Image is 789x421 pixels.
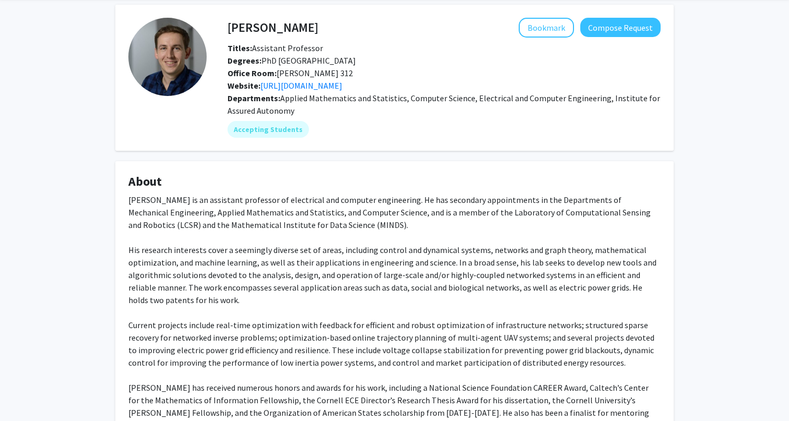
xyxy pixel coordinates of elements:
[228,68,277,78] b: Office Room:
[128,174,661,189] h4: About
[228,18,318,37] h4: [PERSON_NAME]
[519,18,574,38] button: Add Enrique Mallada to Bookmarks
[128,18,207,96] img: Profile Picture
[228,121,309,138] mat-chip: Accepting Students
[228,93,660,116] span: Applied Mathematics and Statistics, Computer Science, Electrical and Computer Engineering, Instit...
[228,80,260,91] b: Website:
[228,43,323,53] span: Assistant Professor
[228,68,353,78] span: [PERSON_NAME] 312
[228,55,356,66] span: PhD [GEOGRAPHIC_DATA]
[8,374,44,413] iframe: Chat
[580,18,661,37] button: Compose Request to Enrique Mallada
[228,93,280,103] b: Departments:
[260,80,342,91] a: Opens in a new tab
[228,43,252,53] b: Titles:
[228,55,261,66] b: Degrees:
